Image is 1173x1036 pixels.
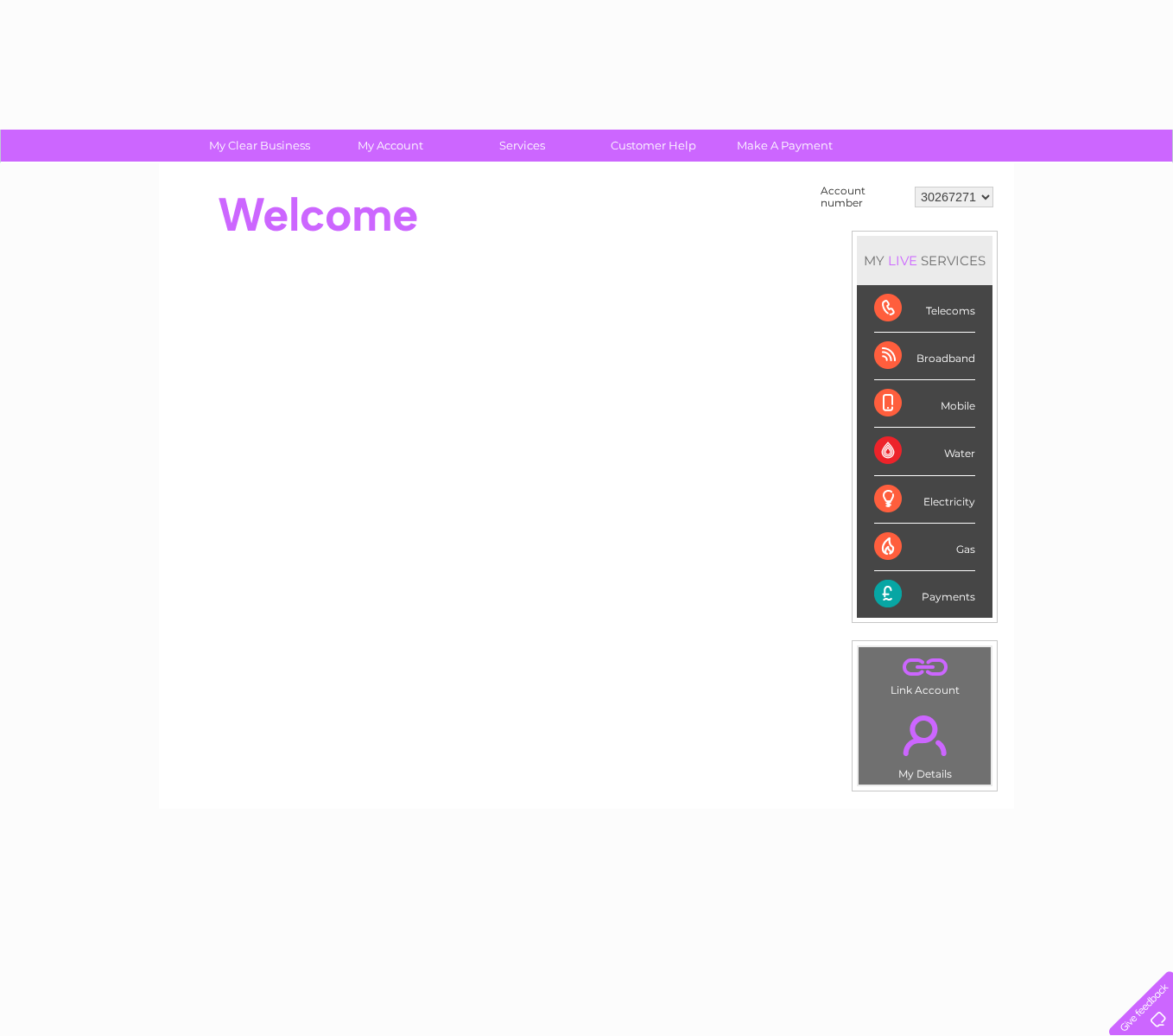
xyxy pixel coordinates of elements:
[857,236,992,285] div: MY SERVICES
[874,524,975,571] div: Gas
[863,705,986,766] a: .
[582,130,725,162] a: Customer Help
[713,130,856,162] a: Make A Payment
[874,285,975,333] div: Telecoms
[320,130,462,162] a: My Account
[451,130,593,162] a: Services
[863,651,986,682] a: .
[188,130,331,162] a: My Clear Business
[816,181,910,213] td: Account number
[874,476,975,524] div: Electricity
[874,333,975,380] div: Broadband
[874,571,975,618] div: Payments
[874,428,975,475] div: Water
[858,646,992,701] td: Link Account
[885,252,921,269] div: LIVE
[858,701,992,785] td: My Details
[874,380,975,428] div: Mobile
